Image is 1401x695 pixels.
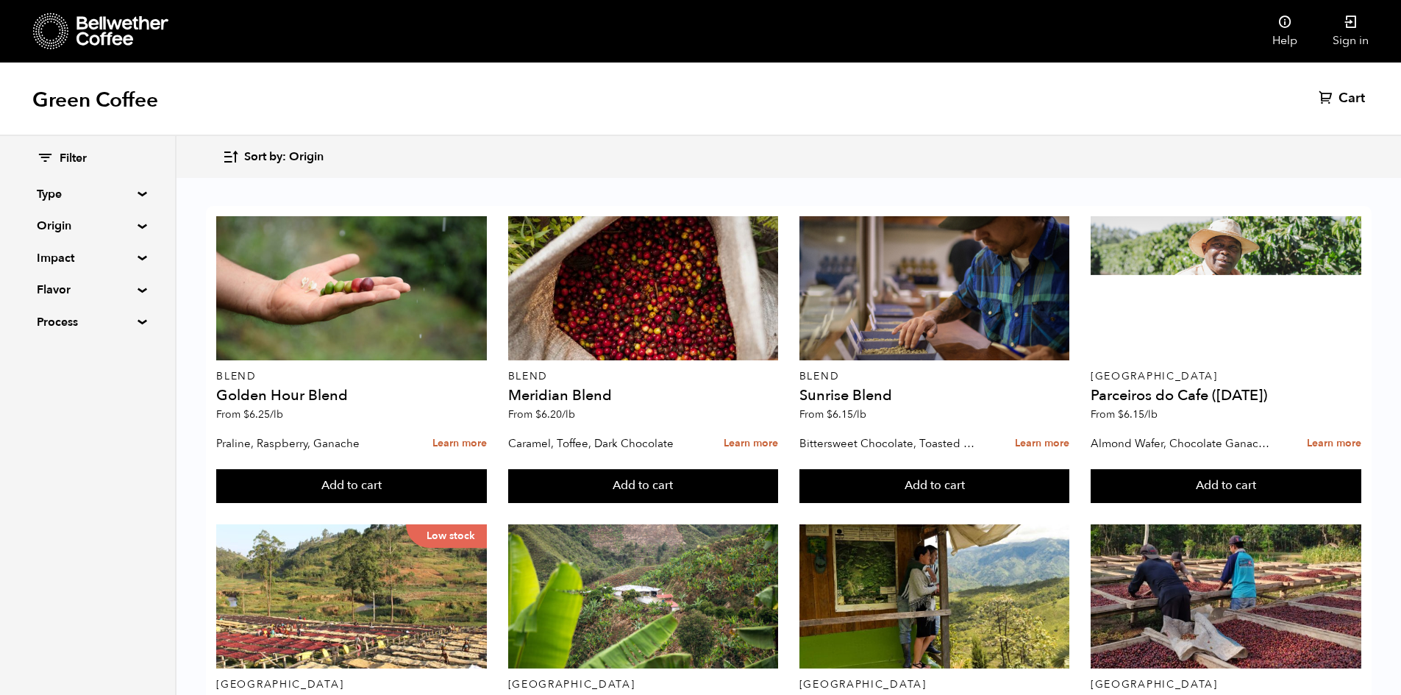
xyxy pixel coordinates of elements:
span: /lb [853,407,866,421]
h4: Meridian Blend [508,388,779,403]
span: From [216,407,283,421]
p: Blend [216,371,487,382]
h4: Golden Hour Blend [216,388,487,403]
a: Low stock [216,524,487,669]
span: From [508,407,575,421]
span: $ [1118,407,1124,421]
span: /lb [562,407,575,421]
span: $ [535,407,541,421]
span: Filter [60,151,87,167]
span: From [799,407,866,421]
span: Sort by: Origin [244,149,324,165]
p: Caramel, Toffee, Dark Chocolate [508,432,692,455]
p: [GEOGRAPHIC_DATA] [1091,680,1361,690]
h4: Sunrise Blend [799,388,1070,403]
button: Sort by: Origin [222,140,324,174]
p: Blend [799,371,1070,382]
summary: Flavor [37,281,138,299]
a: Learn more [1307,428,1361,460]
summary: Origin [37,217,138,235]
bdi: 6.25 [243,407,283,421]
p: Praline, Raspberry, Ganache [216,432,400,455]
p: [GEOGRAPHIC_DATA] [1091,371,1361,382]
button: Add to cart [216,469,487,503]
bdi: 6.15 [1118,407,1158,421]
p: Bittersweet Chocolate, Toasted Marshmallow, Candied Orange, Praline [799,432,983,455]
p: [GEOGRAPHIC_DATA] [508,680,779,690]
a: Cart [1319,90,1369,107]
h4: Parceiros do Cafe ([DATE]) [1091,388,1361,403]
p: Almond Wafer, Chocolate Ganache, Bing Cherry [1091,432,1275,455]
summary: Impact [37,249,138,267]
span: /lb [270,407,283,421]
button: Add to cart [1091,469,1361,503]
p: Blend [508,371,779,382]
span: Cart [1338,90,1365,107]
p: [GEOGRAPHIC_DATA] [216,680,487,690]
span: $ [827,407,833,421]
button: Add to cart [799,469,1070,503]
a: Learn more [1015,428,1069,460]
span: $ [243,407,249,421]
button: Add to cart [508,469,779,503]
bdi: 6.15 [827,407,866,421]
bdi: 6.20 [535,407,575,421]
p: Low stock [406,524,487,548]
span: /lb [1144,407,1158,421]
summary: Type [37,185,138,203]
summary: Process [37,313,138,331]
a: Learn more [432,428,487,460]
a: Learn more [724,428,778,460]
p: [GEOGRAPHIC_DATA] [799,680,1070,690]
h1: Green Coffee [32,87,158,113]
span: From [1091,407,1158,421]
